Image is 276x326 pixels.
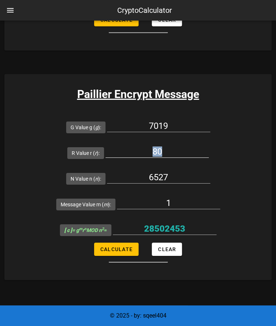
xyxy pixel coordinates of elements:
[64,227,104,233] i: = g r MOD n
[102,227,104,231] sup: 2
[118,304,158,320] h3: Decode:
[110,312,166,319] span: © 2025 - by: sqeel404
[1,1,19,19] button: nav-menu-toggle
[72,149,100,157] label: R Value r ( ):
[61,201,111,208] label: Message Value m ( ):
[95,124,98,130] i: g
[104,202,108,207] i: m
[100,246,133,252] span: Calculate
[94,243,139,256] button: Calculate
[64,227,72,233] b: [ c ]
[84,227,86,231] sup: n
[95,150,97,156] i: r
[117,5,172,16] div: CryptoCalculator
[152,243,182,256] button: Clear
[79,227,82,231] sup: m
[95,176,98,182] i: n
[64,227,107,233] span: =
[71,175,101,182] label: N Value n ( ):
[4,86,272,102] h3: Paillier Encrypt Message
[158,246,176,252] span: Clear
[71,124,101,131] label: G Value g ( ):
